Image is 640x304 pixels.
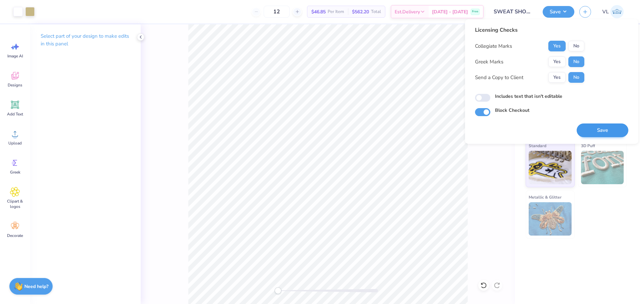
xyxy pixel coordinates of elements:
[475,58,503,66] div: Greek Marks
[548,41,566,51] button: Yes
[529,194,562,201] span: Metallic & Glitter
[489,5,538,18] input: Untitled Design
[495,107,529,114] label: Block Checkout
[529,202,572,236] img: Metallic & Glitter
[4,199,26,209] span: Clipart & logos
[7,53,23,59] span: Image AI
[610,5,624,18] img: Vincent Lloyd Laurel
[352,8,369,15] span: $562.20
[577,123,628,137] button: Save
[475,42,512,50] div: Collegiate Marks
[568,41,584,51] button: No
[548,72,566,83] button: Yes
[7,111,23,117] span: Add Text
[475,26,584,34] div: Licensing Checks
[264,6,290,18] input: – –
[8,140,22,146] span: Upload
[10,170,20,175] span: Greek
[328,8,344,15] span: Per Item
[371,8,381,15] span: Total
[581,151,624,184] img: 3D Puff
[41,32,130,48] p: Select part of your design to make edits in this panel
[432,8,468,15] span: [DATE] - [DATE]
[495,93,562,100] label: Includes text that isn't editable
[529,151,572,184] img: Standard
[568,72,584,83] button: No
[529,142,546,149] span: Standard
[602,8,609,16] span: VL
[548,56,566,67] button: Yes
[543,6,574,18] button: Save
[581,142,595,149] span: 3D Puff
[568,56,584,67] button: No
[395,8,420,15] span: Est. Delivery
[472,9,478,14] span: Free
[7,233,23,238] span: Decorate
[599,5,627,18] a: VL
[275,287,281,294] div: Accessibility label
[8,82,22,88] span: Designs
[475,74,523,81] div: Send a Copy to Client
[311,8,326,15] span: $46.85
[24,283,48,290] strong: Need help?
